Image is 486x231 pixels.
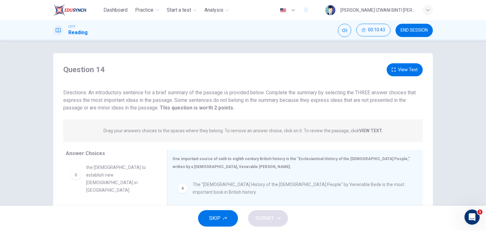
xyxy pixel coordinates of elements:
[63,90,416,111] span: Directions: An introductory sentence for a brief summary of the passage is provided below. Comple...
[279,8,287,13] img: en
[202,4,232,16] button: Analysis
[71,170,81,180] div: C
[464,209,480,225] iframe: Intercom live chat
[172,176,413,201] div: AThe "[DEMOGRAPHIC_DATA] History of the [DEMOGRAPHIC_DATA] People" by Venerable Bede is the most ...
[178,183,188,193] div: A
[338,24,351,37] div: Mute
[340,6,415,14] div: [PERSON_NAME] IZWANI BINTI [PERSON_NAME]
[172,157,410,169] span: One important source of sixth to eighth century British history is the "Ecclesiastical History of...
[68,29,88,36] h1: Reading
[356,24,390,36] button: 00:10:43
[66,151,157,199] div: C[PERSON_NAME] was sent by the [DEMOGRAPHIC_DATA] to establish new [DEMOGRAPHIC_DATA] in [GEOGRAP...
[356,24,390,37] div: Hide
[53,4,101,16] a: EduSynch logo
[368,28,385,33] span: 00:10:43
[66,150,105,156] span: Answer Choices
[325,5,335,15] img: Profile picture
[401,28,428,33] span: END SESSION
[103,128,383,133] p: Drag your answers choices to the spaces where they belong. To remove an answer choice, click on i...
[86,156,152,194] span: [PERSON_NAME] was sent by the [DEMOGRAPHIC_DATA] to establish new [DEMOGRAPHIC_DATA] in [GEOGRAPH...
[159,105,234,111] strong: This question is worth 2 points.
[68,24,75,29] span: CEFR
[135,6,153,14] span: Practice
[63,65,105,75] h4: Question 14
[53,4,86,16] img: EduSynch logo
[103,6,128,14] span: Dashboard
[133,4,162,16] button: Practice
[387,63,423,76] button: View Text
[193,181,408,196] span: The "[DEMOGRAPHIC_DATA] History of the [DEMOGRAPHIC_DATA] People" by Venerable Bede is the most i...
[209,214,221,223] span: SKIP
[164,4,199,16] button: Start a test
[198,210,238,227] button: SKIP
[101,4,130,16] button: Dashboard
[359,128,383,133] strong: VIEW TEXT.
[204,6,223,14] span: Analysis
[167,6,191,14] span: Start a test
[396,24,433,37] button: END SESSION
[477,209,483,215] span: 1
